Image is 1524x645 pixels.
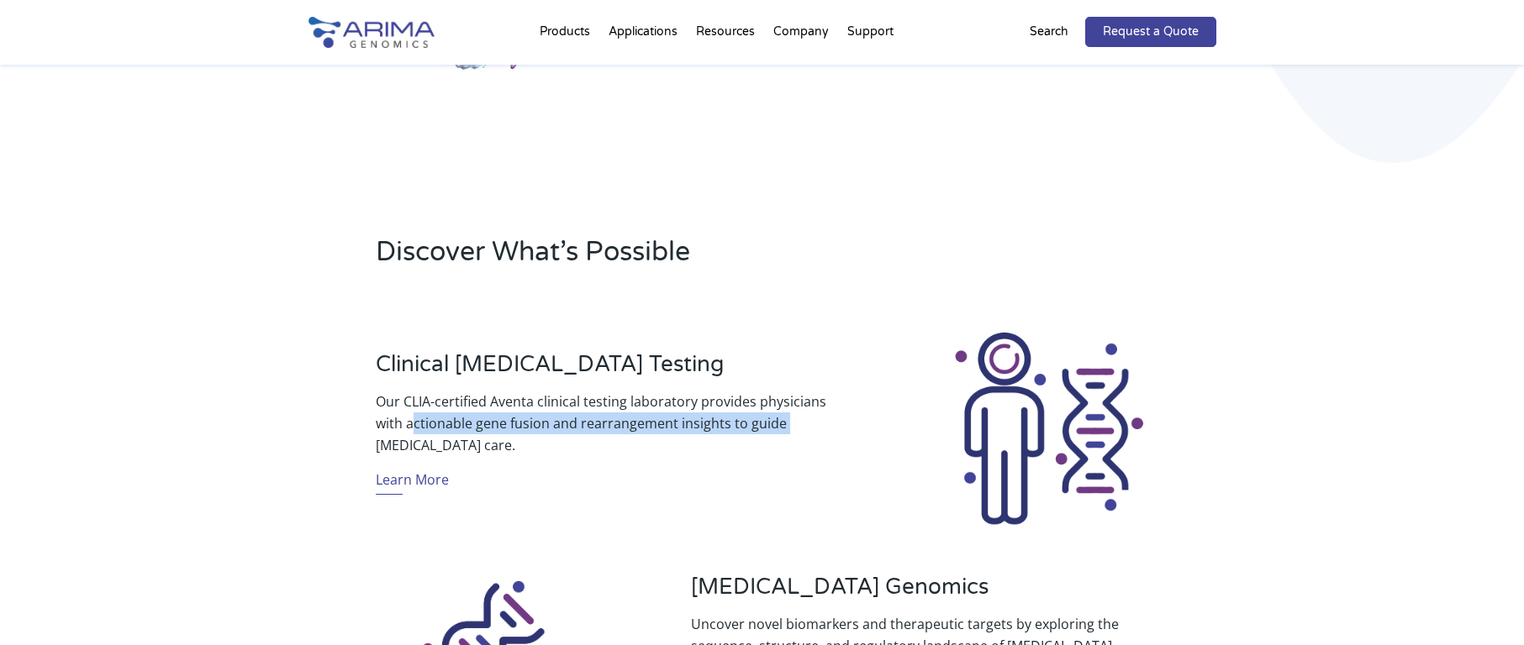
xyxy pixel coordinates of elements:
[1440,564,1524,645] iframe: Chat Widget
[376,391,833,456] p: Our CLIA-certified Aventa clinical testing laboratory provides physicians with actionable gene fu...
[376,469,449,495] a: Learn More
[376,351,833,391] h3: Clinical [MEDICAL_DATA] Testing
[949,329,1149,529] img: Clinical Testing Icon
[1085,17,1216,47] a: Request a Quote
[691,574,1148,613] h3: [MEDICAL_DATA] Genomics
[376,233,977,284] h2: Discover What’s Possible
[308,17,435,48] img: Arima-Genomics-logo
[1030,21,1068,43] p: Search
